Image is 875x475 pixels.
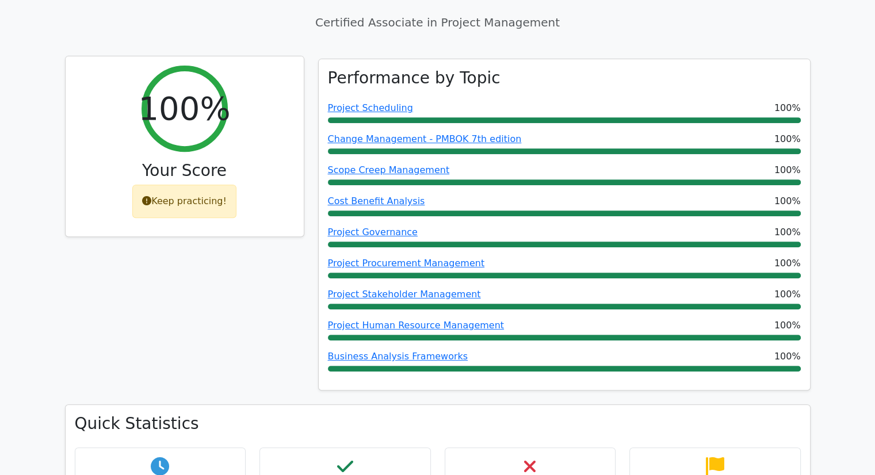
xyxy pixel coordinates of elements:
span: 100% [774,163,801,177]
h2: 100% [138,89,230,128]
h3: Your Score [75,161,295,181]
h3: Performance by Topic [328,68,500,88]
span: 100% [774,288,801,301]
span: 100% [774,256,801,270]
a: Scope Creep Management [328,164,450,175]
a: Change Management - PMBOK 7th edition [328,133,522,144]
p: Certified Associate in Project Management [65,14,811,31]
a: Project Stakeholder Management [328,289,481,300]
span: 100% [774,132,801,146]
a: Project Human Resource Management [328,320,504,331]
a: Project Procurement Management [328,258,485,269]
span: 100% [774,101,801,115]
span: 100% [774,350,801,363]
h3: Quick Statistics [75,414,801,434]
a: Project Scheduling [328,102,413,113]
a: Cost Benefit Analysis [328,196,425,206]
span: 100% [774,194,801,208]
a: Project Governance [328,227,418,237]
div: Keep practicing! [132,185,236,218]
span: 100% [774,319,801,332]
span: 100% [774,225,801,239]
a: Business Analysis Frameworks [328,351,468,362]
